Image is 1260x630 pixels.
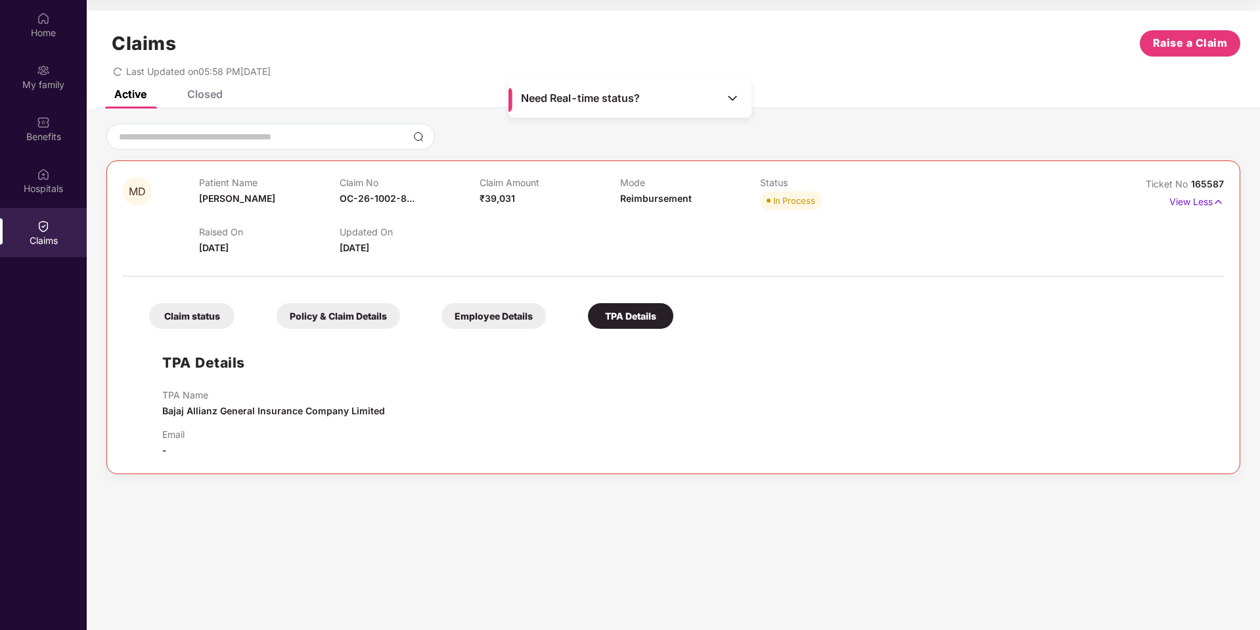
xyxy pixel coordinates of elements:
[760,177,900,188] p: Status
[340,226,480,237] p: Updated On
[114,87,146,101] div: Active
[480,193,515,204] span: ₹39,031
[340,242,369,253] span: [DATE]
[162,405,385,416] span: Bajaj Allianz General Insurance Company Limited
[37,116,50,129] img: svg+xml;base64,PHN2ZyBpZD0iQmVuZWZpdHMiIHhtbG5zPSJodHRwOi8vd3d3LnczLm9yZy8yMDAwL3N2ZyIgd2lkdGg9Ij...
[521,91,640,105] span: Need Real-time status?
[413,132,424,142] img: svg+xml;base64,PHN2ZyBpZD0iU2VhcmNoLTMyeDMyIiB4bWxucz0iaHR0cDovL3d3dy53My5vcmcvMjAwMC9zdmciIHdpZH...
[441,303,546,329] div: Employee Details
[1146,178,1191,189] span: Ticket No
[199,193,275,204] span: [PERSON_NAME]
[37,168,50,181] img: svg+xml;base64,PHN2ZyBpZD0iSG9zcGl0YWxzIiB4bWxucz0iaHR0cDovL3d3dy53My5vcmcvMjAwMC9zdmciIHdpZHRoPS...
[480,177,619,188] p: Claim Amount
[199,226,339,237] p: Raised On
[1213,195,1224,209] img: svg+xml;base64,PHN2ZyB4bWxucz0iaHR0cDovL3d3dy53My5vcmcvMjAwMC9zdmciIHdpZHRoPSIxNyIgaGVpZ2h0PSIxNy...
[199,177,339,188] p: Patient Name
[129,186,146,197] span: MD
[162,389,385,400] p: TPA Name
[162,352,245,374] h1: TPA Details
[1169,191,1224,209] p: View Less
[1191,178,1224,189] span: 165587
[620,193,692,204] span: Reimbursement
[620,177,760,188] p: Mode
[162,445,167,456] span: -
[112,32,176,55] h1: Claims
[37,220,50,233] img: svg+xml;base64,PHN2ZyBpZD0iQ2xhaW0iIHhtbG5zPSJodHRwOi8vd3d3LnczLm9yZy8yMDAwL3N2ZyIgd2lkdGg9IjIwIi...
[1140,30,1240,57] button: Raise a Claim
[773,194,815,207] div: In Process
[37,64,50,77] img: svg+xml;base64,PHN2ZyB3aWR0aD0iMjAiIGhlaWdodD0iMjAiIHZpZXdCb3g9IjAgMCAyMCAyMCIgZmlsbD0ibm9uZSIgeG...
[187,87,223,101] div: Closed
[1153,35,1228,51] span: Raise a Claim
[37,12,50,25] img: svg+xml;base64,PHN2ZyBpZD0iSG9tZSIgeG1sbnM9Imh0dHA6Ly93d3cudzMub3JnLzIwMDAvc3ZnIiB3aWR0aD0iMjAiIG...
[588,303,673,329] div: TPA Details
[162,429,185,440] p: Email
[726,91,739,105] img: Toggle Icon
[340,177,480,188] p: Claim No
[149,303,235,329] div: Claim status
[277,303,400,329] div: Policy & Claim Details
[340,193,415,204] span: OC-26-1002-8...
[113,66,122,77] span: redo
[126,66,271,77] span: Last Updated on 05:58 PM[DATE]
[199,242,229,253] span: [DATE]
